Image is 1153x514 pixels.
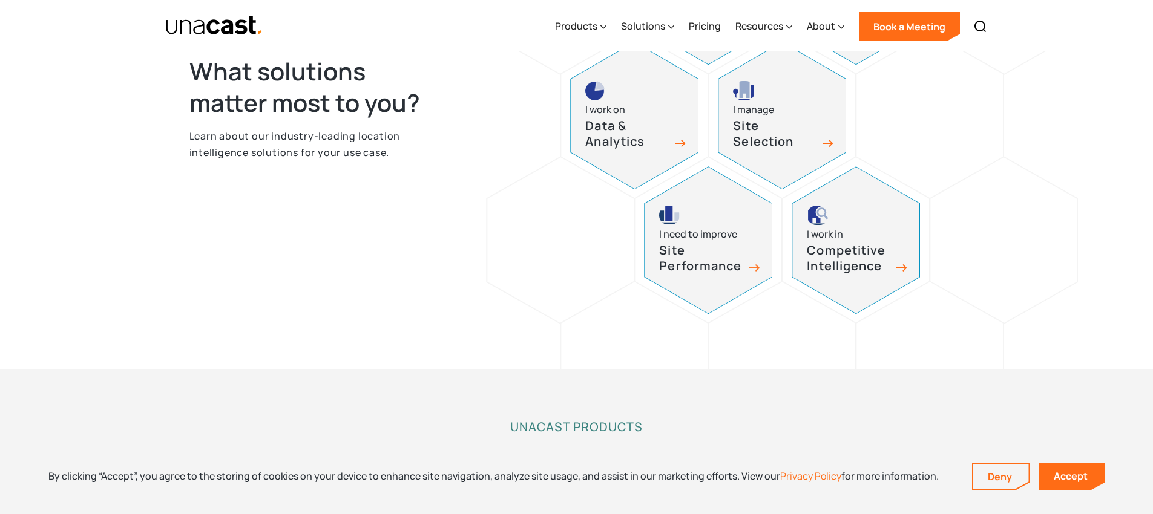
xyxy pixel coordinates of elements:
img: site selection icon [733,81,755,100]
img: site performance icon [659,206,680,225]
h3: Competitive Intelligence [807,242,892,275]
a: Accept [1039,463,1105,490]
a: Pricing [689,2,721,51]
div: I need to improve [659,226,737,242]
div: Resources [735,19,783,33]
h2: UNACAST PRODUCTS [510,417,643,437]
h2: What solutions matter most to you? [189,56,445,119]
a: Privacy Policy [780,469,841,483]
h3: Site Selection [733,118,818,150]
div: Products [555,19,597,33]
div: I work in [807,226,843,242]
div: About [807,2,844,51]
div: Products [555,2,606,51]
a: site selection icon I manageSite Selection [718,42,846,189]
a: site performance iconI need to improveSite Performance [644,166,772,314]
a: home [165,15,264,36]
img: pie chart icon [585,81,605,100]
a: pie chart iconI work onData & Analytics [570,42,698,189]
div: Resources [735,2,792,51]
div: I manage [733,102,774,118]
div: By clicking “Accept”, you agree to the storing of cookies on your device to enhance site navigati... [48,469,939,483]
p: Learn about our industry-leading location intelligence solutions for your use case. [189,128,445,160]
div: Solutions [621,2,674,51]
div: Solutions [621,19,665,33]
h3: Data & Analytics [585,118,670,150]
div: About [807,19,835,33]
div: I work on [585,102,625,118]
h3: Site Performance [659,242,744,275]
a: Deny [973,464,1029,489]
img: competitive intelligence icon [807,206,829,225]
img: Unacast text logo [165,15,264,36]
a: competitive intelligence iconI work inCompetitive Intelligence [792,166,920,314]
img: Search icon [973,19,988,34]
a: Book a Meeting [859,12,960,41]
